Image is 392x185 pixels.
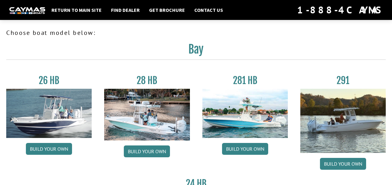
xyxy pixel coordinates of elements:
a: Build your own [320,158,366,170]
a: Contact Us [191,6,226,14]
h3: 291 [300,75,386,86]
a: Build your own [26,143,72,155]
img: white-logo-c9c8dbefe5ff5ceceb0f0178aa75bf4bb51f6bca0971e226c86eb53dfe498488.png [9,7,45,14]
h3: 26 HB [6,75,92,86]
a: Build your own [124,145,170,157]
a: Get Brochure [146,6,188,14]
h3: 28 HB [104,75,190,86]
img: 26_new_photo_resized.jpg [6,89,92,138]
div: 1-888-4CAYMAS [297,3,383,17]
img: 28_hb_thumbnail_for_caymas_connect.jpg [104,89,190,140]
p: Choose boat model below: [6,28,386,37]
a: Find Dealer [108,6,143,14]
h2: Bay [6,42,386,60]
img: 28-hb-twin.jpg [202,89,288,138]
a: Return to main site [48,6,105,14]
a: Build your own [222,143,268,155]
img: 291_Thumbnail.jpg [300,89,386,153]
h3: 281 HB [202,75,288,86]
